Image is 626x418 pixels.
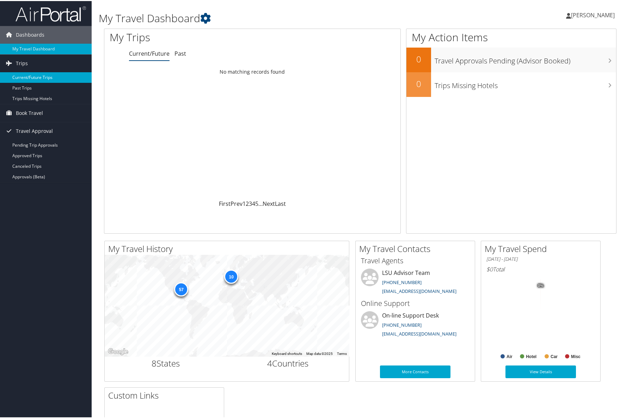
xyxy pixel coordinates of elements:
[16,25,44,43] span: Dashboards
[99,10,447,25] h1: My Travel Dashboard
[106,346,130,355] a: Open this area in Google Maps (opens a new window)
[252,199,255,207] a: 4
[538,283,544,287] tspan: 0%
[110,356,222,368] h2: States
[174,281,188,295] div: 57
[382,278,422,284] a: [PHONE_NUMBER]
[110,29,272,44] h1: My Trips
[243,199,246,207] a: 1
[16,103,43,121] span: Book Travel
[505,364,576,377] a: View Details
[382,321,422,327] a: [PHONE_NUMBER]
[219,199,231,207] a: First
[306,351,333,355] span: Map data ©2025
[406,77,431,89] h2: 0
[380,364,450,377] a: More Contacts
[435,51,616,65] h3: Travel Approvals Pending (Advisor Booked)
[382,287,456,293] a: [EMAIL_ADDRESS][DOMAIN_NAME]
[361,297,469,307] h3: Online Support
[382,330,456,336] a: [EMAIL_ADDRESS][DOMAIN_NAME]
[258,199,263,207] span: …
[507,353,513,358] text: Air
[16,5,86,21] img: airportal-logo.png
[551,353,558,358] text: Car
[16,54,28,71] span: Trips
[232,356,344,368] h2: Countries
[108,242,349,254] h2: My Travel History
[406,29,616,44] h1: My Action Items
[486,255,595,262] h6: [DATE] - [DATE]
[104,64,400,77] td: No matching records found
[486,264,493,272] span: $0
[152,356,156,368] span: 8
[255,199,258,207] a: 5
[263,199,275,207] a: Next
[337,351,347,355] a: Terms (opens in new tab)
[435,76,616,90] h3: Trips Missing Hotels
[406,71,616,96] a: 0Trips Missing Hotels
[526,353,536,358] text: Hotel
[16,121,53,139] span: Travel Approval
[566,4,622,25] a: [PERSON_NAME]
[246,199,249,207] a: 2
[406,52,431,64] h2: 0
[486,264,595,272] h6: Total
[357,268,473,296] li: LSU Advisor Team
[359,242,475,254] h2: My Travel Contacts
[571,10,615,18] span: [PERSON_NAME]
[231,199,243,207] a: Prev
[272,350,302,355] button: Keyboard shortcuts
[267,356,272,368] span: 4
[224,268,238,282] div: 10
[275,199,286,207] a: Last
[249,199,252,207] a: 3
[129,49,170,56] a: Current/Future
[106,346,130,355] img: Google
[406,47,616,71] a: 0Travel Approvals Pending (Advisor Booked)
[485,242,600,254] h2: My Travel Spend
[361,255,469,265] h3: Travel Agents
[571,353,581,358] text: Misc
[108,388,224,400] h2: Custom Links
[357,310,473,339] li: On-line Support Desk
[174,49,186,56] a: Past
